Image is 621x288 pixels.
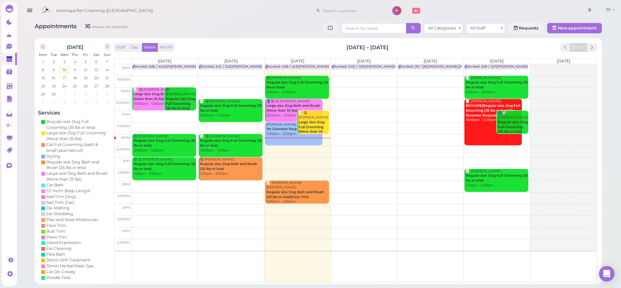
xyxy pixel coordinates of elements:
[117,194,130,198] span: 2:30pm
[117,217,130,221] span: 3:30pm
[46,246,72,251] div: Ear Cleaning
[104,52,111,57] span: Sun
[341,23,406,33] input: Search by notes
[165,87,196,121] div: 😋 [PERSON_NAME] 10:00am - 11:00am
[224,59,238,63] span: [DATE]
[52,67,56,73] span: 9
[60,52,69,57] span: Wed
[41,75,45,81] span: 15
[266,104,320,113] b: Large size Dog Bath and Brush (More than 35 lbs)
[46,275,71,281] div: Poodle Feet
[200,104,262,113] b: Regular size Dog Full Grooming (35 lbs or less)
[133,87,190,106] div: 📝 😋 [PERSON_NAME] 10:00am - 11:00am
[466,173,528,183] b: Regular size Dog Full Grooming (35 lbs or less)
[105,99,110,105] span: 12
[95,99,99,105] span: 11
[84,91,88,97] span: 3
[357,59,371,63] span: [DATE]
[73,67,77,73] span: 11
[121,136,130,140] span: 12pm
[118,171,130,175] span: 1:30pm
[83,75,88,81] span: 19
[508,23,544,33] a: Requests
[547,23,602,33] button: New appointment
[72,52,78,57] span: Thu
[142,43,158,52] button: Week
[465,64,553,69] div: Blocked: 3(9) / 3(7)[PERSON_NAME] • appointment
[41,83,46,89] span: 22
[105,67,110,73] span: 14
[73,99,77,105] span: 9
[52,99,55,105] span: 7
[106,91,109,97] span: 5
[200,138,262,148] b: Regular size Dog Full Grooming (35 lbs or less)
[122,229,130,233] span: 4pm
[83,83,88,89] span: 26
[104,83,110,89] span: 28
[62,67,67,73] span: 10
[424,59,437,63] span: [DATE]
[266,99,322,118] div: 👤😋 (2) [PERSON_NAME] 10:30am - 11:30am
[166,97,195,110] b: Regular size Dog Full Grooming (35 lbs or less)
[116,147,130,151] span: 12:30pm
[298,111,329,149] div: 📝 😋 [PERSON_NAME] 11:00am - 12:00pm
[46,223,66,228] div: Face Trim
[200,64,344,69] div: Blocked: 3(3) / 2(2)[PERSON_NAME] [PERSON_NAME] 9:30 10:00 1:30 • appointment
[40,43,46,50] button: prev
[134,138,195,148] b: Regular size Dog Full Grooming (35 lbs or less)
[52,75,56,81] span: 16
[122,112,130,116] span: 11am
[200,157,263,176] div: 😋 [PERSON_NAME] 1:00pm - 2:00pm
[333,64,453,69] div: Blocked: 1(10) / 1(8)[PERSON_NAME] [PERSON_NAME] • appointment
[134,92,187,101] b: Large size Dog Bath and Brush (More than 35 lbs)
[46,205,70,211] div: De-Matting
[56,2,153,20] span: Ironmaya Pet Grooming ([GEOGRAPHIC_DATA])
[46,251,65,257] div: Flea Bath
[46,228,65,234] div: Butt Trim
[46,200,74,205] div: Nail Trim (Cat)
[399,64,515,69] div: Blocked: (9) / (8)[PERSON_NAME],[PERSON_NAME] • appointment
[51,83,56,89] span: 23
[200,134,263,153] div: 📝 😋 [PERSON_NAME] 12:00pm - 1:00pm
[117,240,130,245] span: 4:30pm
[116,101,130,105] span: 10:30am
[465,76,528,95] div: 📝 [PERSON_NAME] 9:30am - 10:30am
[266,181,329,204] div: 📝 [PERSON_NAME] [PERSON_NAME] 2:00pm - 3:00pm
[134,162,195,171] b: Regular size Dog Full Grooming (35 lbs or less)
[46,171,109,182] div: Large size Dog Bath and Brush (More than 35 lbs)
[67,43,84,50] h2: [DATE]
[92,25,129,29] small: shown on calendar
[587,43,597,52] button: next
[95,59,98,65] span: 6
[46,194,76,200] div: Nail Trim (Dog)
[122,182,130,186] span: 2pm
[46,119,109,130] div: Regular size Dog Full Grooming (35 lbs or less)
[95,91,98,97] span: 4
[560,43,570,52] button: prev
[266,122,322,137] div: [PERSON_NAME] 11:30am - 12:30pm
[63,99,66,105] span: 8
[133,157,196,176] div: 😋 (2) [PERSON_NAME] 1:00pm - 2:00pm
[62,75,67,81] span: 17
[106,59,109,65] span: 7
[46,240,81,246] div: Gland Expression
[557,59,570,63] span: [DATE]
[41,67,45,73] span: 8
[46,130,109,142] div: Large size Dog Full Grooming (More than 35 lbs)
[46,188,90,194] div: 1/2 Inch+ Body Length
[133,134,196,153] div: 😋 [PERSON_NAME] 12:00pm - 1:00pm
[52,59,55,65] span: 2
[42,59,44,65] span: 1
[46,182,64,188] div: Cat Bath
[117,77,130,82] span: 9:30am
[117,124,130,128] span: 11:30am
[73,83,78,89] span: 25
[428,26,456,30] span: All Categories
[73,59,77,65] span: 4
[299,120,324,138] b: Large size Dog Full Grooming (More than 35 lbs)
[83,99,88,105] span: 10
[46,153,60,159] div: Styling
[93,52,100,57] span: Sat
[200,99,263,118] div: 📝 😋 [PERSON_NAME] 10:30am - 11:30am
[46,234,67,240] div: Paws Trim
